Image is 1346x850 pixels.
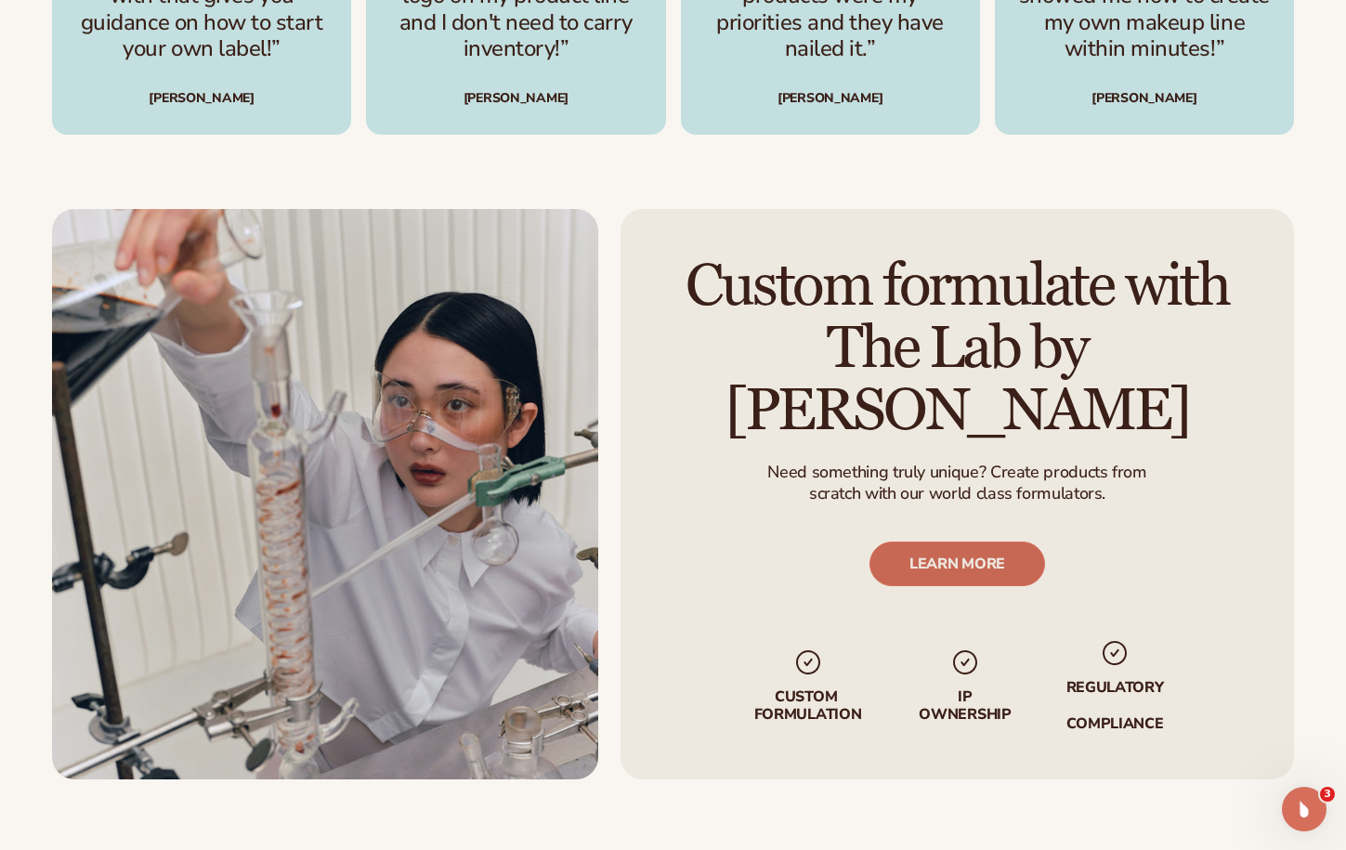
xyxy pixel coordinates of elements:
[1017,92,1272,105] div: [PERSON_NAME]
[388,92,643,105] div: [PERSON_NAME]
[792,647,822,677] img: checkmark_svg
[52,209,598,779] img: Female scientist in chemistry lab.
[750,688,866,724] p: Custom formulation
[767,462,1146,483] p: Need something truly unique? Create products from
[918,688,1013,724] p: IP Ownership
[950,647,980,677] img: checkmark_svg
[1065,680,1165,734] p: regulatory compliance
[1282,787,1326,831] iframe: Intercom live chat
[1100,639,1130,669] img: checkmark_svg
[767,483,1146,504] p: scratch with our world class formulators.
[869,543,1045,587] a: LEARN MORE
[74,92,329,105] div: [PERSON_NAME]
[703,92,958,105] div: [PERSON_NAME]
[673,255,1242,443] h2: Custom formulate with The Lab by [PERSON_NAME]
[1320,787,1335,802] span: 3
